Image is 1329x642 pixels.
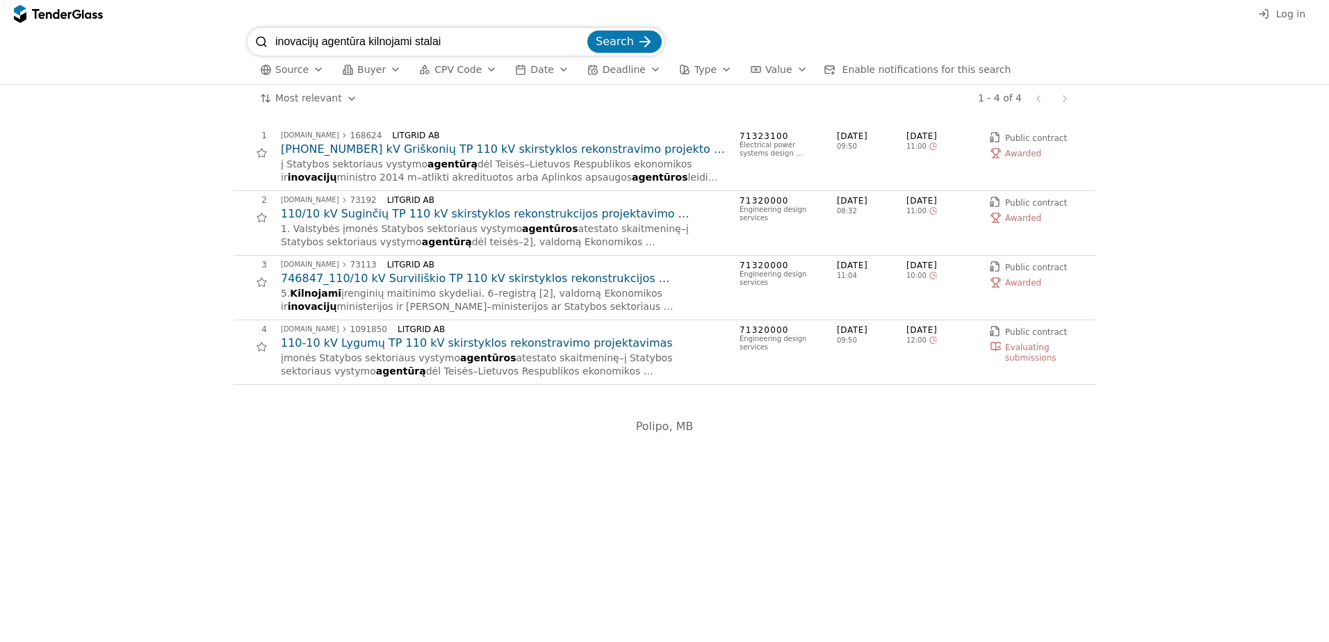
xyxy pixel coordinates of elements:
[341,288,494,299] span: įrenginių maitinimo skydeliai. 6
[234,260,267,270] div: 3
[636,420,694,433] span: Polipo, MB
[1005,263,1067,272] span: Public contract
[422,172,632,183] span: atlikti akredituotos arba Aplinkos apsaugos
[281,325,387,334] a: [DOMAIN_NAME]1091850
[837,260,906,272] span: [DATE]
[1005,278,1041,288] span: Awarded
[472,236,519,247] span: dėl teisės
[281,223,522,234] span: 1. Valstybės įmonės Statybos sektoriaus vystymo
[837,142,906,151] span: 09:50
[281,222,726,249] div: – –
[744,61,813,79] button: Value
[740,131,823,142] span: 71323100
[427,158,478,170] span: agentūrą
[281,326,339,333] div: [DOMAIN_NAME]
[578,223,681,234] span: atestato skaitmeninę
[460,352,516,363] span: agentūros
[632,172,687,183] span: agentūros
[281,142,726,157] a: [PHONE_NUMBER] kV Griškonių TP 110 kV skirstyklos rekonstravimo projekto projektinių pasiūlymų pa...
[509,61,574,79] button: Date
[281,261,339,268] div: [DOMAIN_NAME]
[281,287,726,314] div: – –
[350,196,377,204] div: 73192
[674,61,737,79] button: Type
[906,207,927,215] span: 11:00
[422,236,472,247] span: agentūrą
[906,272,927,280] span: 10:00
[522,223,578,234] span: agentūros
[434,64,482,75] span: CPV Code
[254,61,329,79] button: Source
[288,301,337,312] span: inovacijų
[740,141,823,158] div: Electrical power systems design services
[350,261,377,269] div: 73113
[837,324,906,336] span: [DATE]
[414,61,503,79] button: CPV Code
[1254,6,1310,23] button: Log in
[596,35,634,48] span: Search
[842,64,1011,75] span: Enable notifications for this search
[837,272,906,280] span: 11:04
[740,260,823,272] span: 71320000
[281,336,726,351] a: 110-10 kV Lygumų TP 110 kV skirstyklos rekonstravimo projektavimas
[582,61,667,79] button: Deadline
[530,64,553,75] span: Date
[350,131,382,140] div: 168624
[906,336,927,345] span: 12:00
[694,64,717,75] span: Type
[906,260,976,272] span: [DATE]
[740,270,823,287] div: Engineering design services
[376,365,426,377] span: agentūrą
[837,336,906,345] span: 09:50
[1005,213,1041,223] span: Awarded
[906,324,976,336] span: [DATE]
[281,197,339,204] div: [DOMAIN_NAME]
[281,158,427,170] span: į Statybos sektoriaus vystymo
[288,172,337,183] span: inovacijų
[906,195,976,207] span: [DATE]
[820,61,1016,79] button: Enable notifications for this search
[275,28,585,56] input: Search tenders...
[234,195,267,205] div: 2
[426,365,473,377] span: dėl Teisės
[837,207,906,215] span: 08:32
[336,301,487,312] span: ministerijos ir [PERSON_NAME]
[765,64,792,75] span: Value
[281,352,460,363] span: įmonės Statybos sektoriaus vystymo
[387,195,715,205] div: LITGRID AB
[478,158,525,170] span: dėl Teisės
[350,325,387,334] div: 1091850
[516,352,619,363] span: atestato skaitmeninę
[281,352,726,379] div: – –
[740,324,823,336] span: 71320000
[392,131,715,140] div: LITGRID AB
[906,142,927,151] span: 11:00
[336,172,416,183] span: ministro 2014 m
[281,206,726,222] a: 110/10 kV Suginčių TP 110 kV skirstyklos rekonstrukcijos projektavimo paslaugos (seno CVP IS nr. ...
[603,64,646,75] span: Deadline
[1005,327,1067,337] span: Public contract
[1005,149,1041,158] span: Awarded
[740,195,823,207] span: 71320000
[387,260,715,270] div: LITGRID AB
[1005,133,1067,143] span: Public contract
[281,288,290,299] span: 5.
[978,92,1022,104] div: 1 - 4 of 4
[281,271,726,286] a: 746847_110/10 kV Surviliškio TP 110 kV skirstyklos rekonstrukcijos projektavimo paslaugų pirkimas...
[1005,198,1067,208] span: Public contract
[281,158,726,185] div: – –
[234,131,267,140] div: 1
[398,324,715,334] div: LITGRID AB
[1276,8,1305,19] span: Log in
[281,261,377,269] a: [DOMAIN_NAME]73113
[1005,343,1057,362] span: Evaluating submissions
[837,131,906,142] span: [DATE]
[740,206,823,222] div: Engineering design services
[281,132,339,139] div: [DOMAIN_NAME]
[336,61,407,79] button: Buyer
[740,335,823,352] div: Engineering design services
